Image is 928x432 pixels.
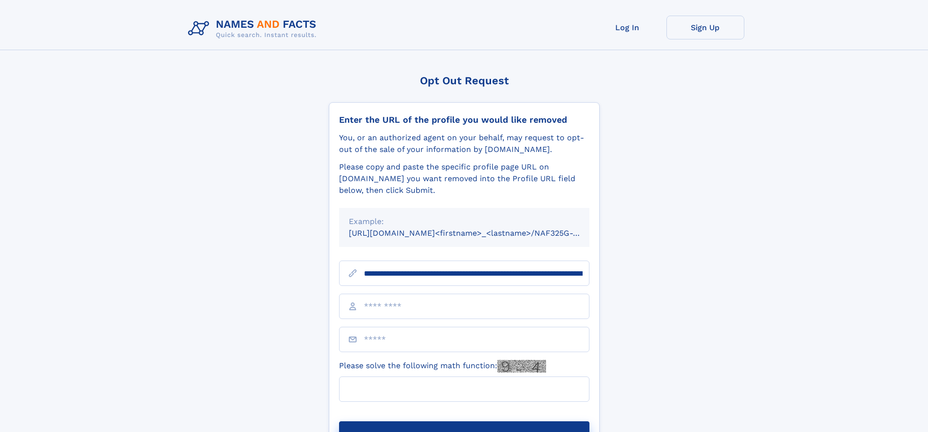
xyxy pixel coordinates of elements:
[329,75,600,87] div: Opt Out Request
[339,360,546,373] label: Please solve the following math function:
[184,16,324,42] img: Logo Names and Facts
[666,16,744,39] a: Sign Up
[339,161,589,196] div: Please copy and paste the specific profile page URL on [DOMAIN_NAME] you want removed into the Pr...
[588,16,666,39] a: Log In
[339,132,589,155] div: You, or an authorized agent on your behalf, may request to opt-out of the sale of your informatio...
[349,216,580,227] div: Example:
[349,228,608,238] small: [URL][DOMAIN_NAME]<firstname>_<lastname>/NAF325G-xxxxxxxx
[339,114,589,125] div: Enter the URL of the profile you would like removed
